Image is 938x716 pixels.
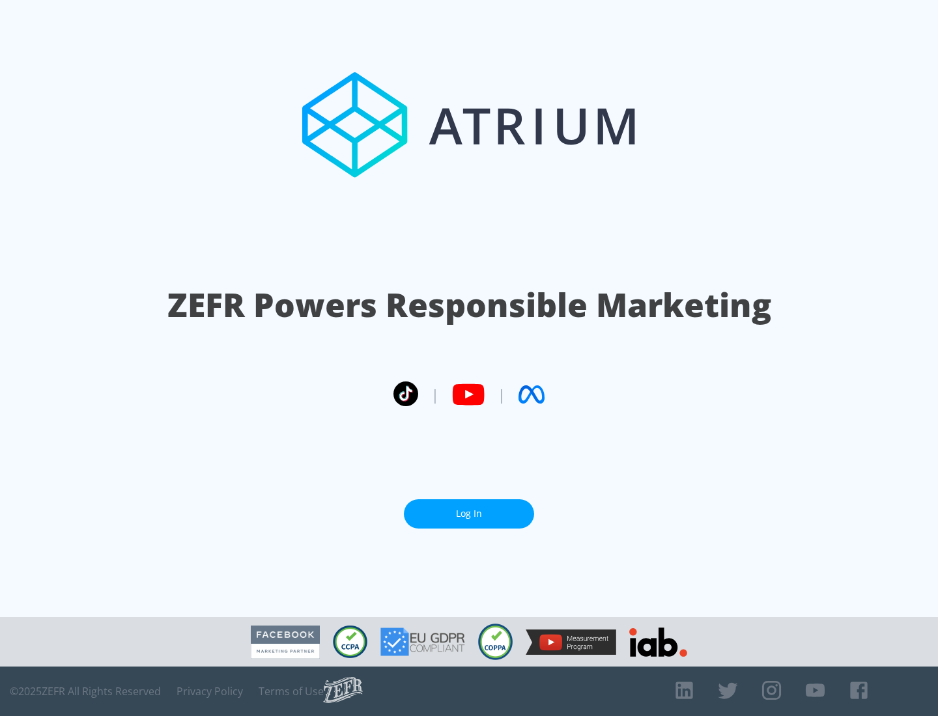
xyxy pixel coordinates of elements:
img: CCPA Compliant [333,626,367,658]
span: | [498,385,505,404]
img: YouTube Measurement Program [526,629,616,655]
img: Facebook Marketing Partner [251,626,320,659]
a: Log In [404,499,534,529]
img: COPPA Compliant [478,624,513,660]
span: © 2025 ZEFR All Rights Reserved [10,685,161,698]
img: IAB [629,627,687,657]
img: GDPR Compliant [380,627,465,656]
a: Privacy Policy [177,685,243,698]
span: | [431,385,439,404]
h1: ZEFR Powers Responsible Marketing [167,282,771,327]
a: Terms of Use [259,685,324,698]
